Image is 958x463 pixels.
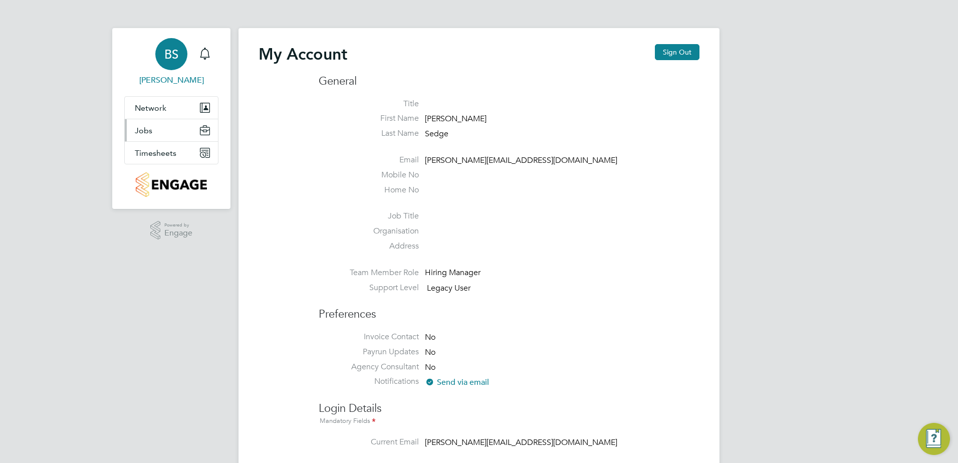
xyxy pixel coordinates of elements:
[150,221,193,240] a: Powered byEngage
[319,391,699,427] h3: Login Details
[124,38,218,86] a: BS[PERSON_NAME]
[319,185,419,195] label: Home No
[918,423,950,455] button: Engage Resource Center
[319,283,419,293] label: Support Level
[425,129,448,139] span: Sedge
[125,142,218,164] button: Timesheets
[425,332,435,342] span: No
[319,268,419,278] label: Team Member Role
[124,172,218,197] a: Go to home page
[319,376,419,387] label: Notifications
[319,362,419,372] label: Agency Consultant
[319,437,419,447] label: Current Email
[259,44,347,64] h2: My Account
[319,226,419,237] label: Organisation
[425,377,489,387] span: Send via email
[319,332,419,342] label: Invoice Contact
[319,241,419,252] label: Address
[425,114,487,124] span: [PERSON_NAME]
[136,172,206,197] img: countryside-properties-logo-retina.png
[164,221,192,229] span: Powered by
[112,28,230,209] nav: Main navigation
[425,155,617,165] span: [PERSON_NAME][EMAIL_ADDRESS][DOMAIN_NAME]
[425,437,617,447] span: [PERSON_NAME][EMAIL_ADDRESS][DOMAIN_NAME]
[319,170,419,180] label: Mobile No
[425,347,435,357] span: No
[135,148,176,158] span: Timesheets
[319,74,699,89] h3: General
[319,211,419,221] label: Job Title
[124,74,218,86] span: Bradley Sedge
[425,268,520,278] div: Hiring Manager
[319,128,419,139] label: Last Name
[164,229,192,238] span: Engage
[319,347,419,357] label: Payrun Updates
[319,113,419,124] label: First Name
[319,155,419,165] label: Email
[319,297,699,322] h3: Preferences
[425,362,435,372] span: No
[125,119,218,141] button: Jobs
[319,99,419,109] label: Title
[319,416,699,427] div: Mandatory Fields
[135,103,166,113] span: Network
[655,44,699,60] button: Sign Out
[125,97,218,119] button: Network
[427,283,470,293] span: Legacy User
[164,48,178,61] span: BS
[135,126,152,135] span: Jobs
